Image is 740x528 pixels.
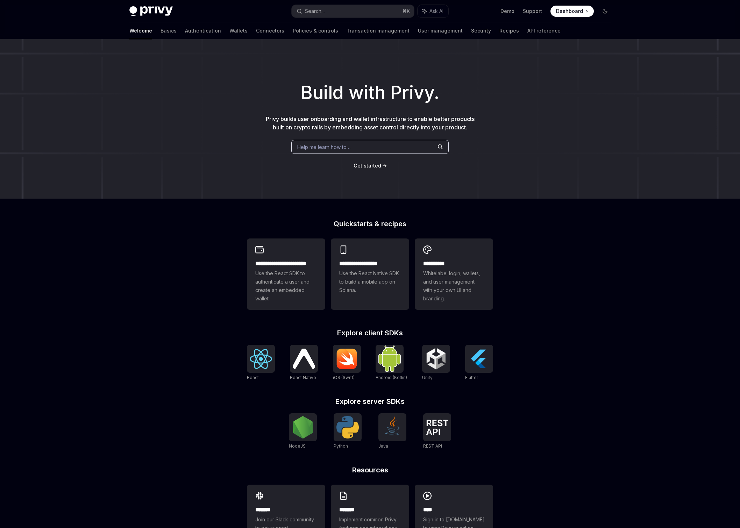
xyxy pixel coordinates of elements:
[378,345,401,372] img: Android (Kotlin)
[415,238,493,310] a: **** *****Whitelabel login, wallets, and user management with your own UI and branding.
[247,220,493,227] h2: Quickstarts & recipes
[336,416,359,438] img: Python
[247,345,275,381] a: ReactReact
[333,345,361,381] a: iOS (Swift)iOS (Swift)
[471,22,491,39] a: Security
[378,443,388,449] span: Java
[229,22,248,39] a: Wallets
[247,375,259,380] span: React
[499,22,519,39] a: Recipes
[422,345,450,381] a: UnityUnity
[381,416,404,438] img: Java
[333,375,355,380] span: iOS (Swift)
[339,269,401,294] span: Use the React Native SDK to build a mobile app on Solana.
[293,349,315,369] img: React Native
[423,269,485,303] span: Whitelabel login, wallets, and user management with your own UI and branding.
[336,348,358,369] img: iOS (Swift)
[290,375,316,380] span: React Native
[129,22,152,39] a: Welcome
[523,8,542,15] a: Support
[527,22,561,39] a: API reference
[429,8,443,15] span: Ask AI
[556,8,583,15] span: Dashboard
[425,348,447,370] img: Unity
[354,163,381,169] span: Get started
[465,375,478,380] span: Flutter
[292,5,414,17] button: Search...⌘K
[331,238,409,310] a: **** **** **** ***Use the React Native SDK to build a mobile app on Solana.
[250,349,272,369] img: React
[247,398,493,405] h2: Explore server SDKs
[465,345,493,381] a: FlutterFlutter
[550,6,594,17] a: Dashboard
[423,413,451,450] a: REST APIREST API
[376,345,407,381] a: Android (Kotlin)Android (Kotlin)
[403,8,410,14] span: ⌘ K
[185,22,221,39] a: Authentication
[255,269,317,303] span: Use the React SDK to authenticate a user and create an embedded wallet.
[129,6,173,16] img: dark logo
[376,375,407,380] span: Android (Kotlin)
[354,162,381,169] a: Get started
[247,466,493,473] h2: Resources
[378,413,406,450] a: JavaJava
[305,7,325,15] div: Search...
[468,348,490,370] img: Flutter
[334,413,362,450] a: PythonPython
[422,375,433,380] span: Unity
[423,443,442,449] span: REST API
[293,22,338,39] a: Policies & controls
[292,416,314,438] img: NodeJS
[297,143,350,151] span: Help me learn how to…
[256,22,284,39] a: Connectors
[500,8,514,15] a: Demo
[347,22,410,39] a: Transaction management
[247,329,493,336] h2: Explore client SDKs
[418,22,463,39] a: User management
[161,22,177,39] a: Basics
[290,345,318,381] a: React NativeReact Native
[289,443,306,449] span: NodeJS
[11,79,729,106] h1: Build with Privy.
[334,443,348,449] span: Python
[418,5,448,17] button: Ask AI
[426,420,448,435] img: REST API
[266,115,475,131] span: Privy builds user onboarding and wallet infrastructure to enable better products built on crypto ...
[289,413,317,450] a: NodeJSNodeJS
[599,6,611,17] button: Toggle dark mode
